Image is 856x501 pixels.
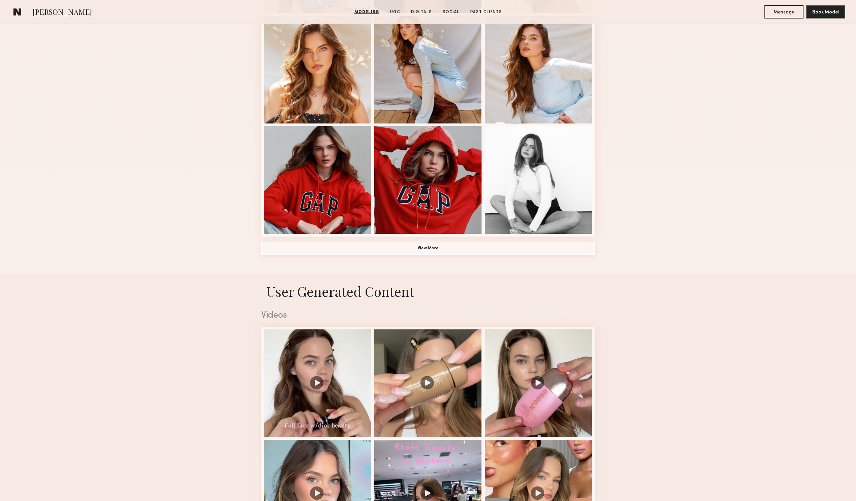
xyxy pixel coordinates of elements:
[440,9,462,15] a: Social
[352,9,382,15] a: Modeling
[261,242,595,255] button: View More
[806,5,845,19] button: Book Model
[387,9,403,15] a: UGC
[764,5,803,19] button: Message
[408,9,435,15] a: Digitals
[261,311,595,320] div: Videos
[33,7,92,19] span: [PERSON_NAME]
[806,9,845,14] a: Book Model
[468,9,505,15] a: Past Clients
[256,282,601,300] h1: User Generated Content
